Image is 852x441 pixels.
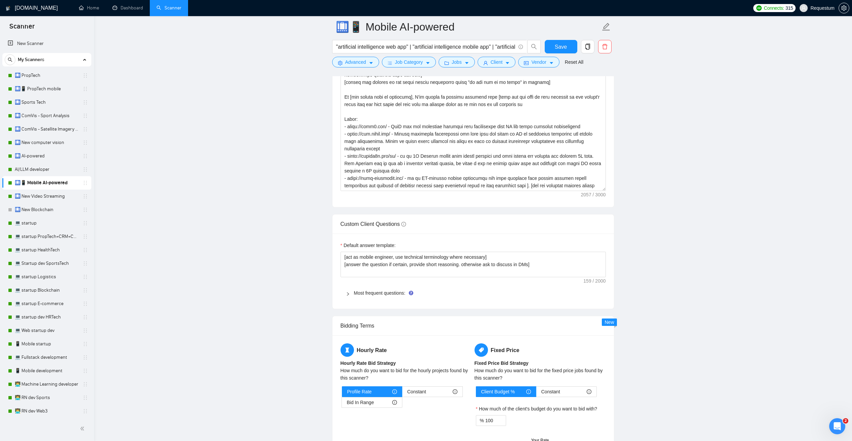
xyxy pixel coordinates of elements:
span: 2 [843,418,848,424]
span: Client [491,58,503,66]
div: How much do you want to bid for the fixed price jobs found by this scanner? [475,367,606,382]
span: folder [444,60,449,65]
span: Profile Rate [347,387,372,397]
span: info-circle [401,222,406,227]
button: copy [581,40,594,53]
span: holder [83,261,88,266]
span: holder [83,368,88,374]
span: bars [388,60,392,65]
img: upwork-logo.png [756,5,762,11]
span: caret-down [369,60,373,65]
h5: Hourly Rate [341,343,472,357]
span: holder [83,408,88,414]
span: Custom Client Questions [341,221,406,227]
button: delete [598,40,612,53]
iframe: Intercom live chat [829,418,845,434]
span: user [483,60,488,65]
button: idcardVendorcaret-down [518,57,559,67]
a: 🛄 ComVis - Sport Analysis [15,109,79,122]
div: Tooltip anchor [408,290,414,296]
span: holder [83,140,88,145]
span: holder [83,395,88,400]
span: caret-down [425,60,430,65]
a: 🛄 New computer vision [15,136,79,149]
span: 315 [786,4,793,12]
a: 💻 Fullstack development [15,351,79,364]
span: holder [83,127,88,132]
span: Constant [541,387,560,397]
button: setting [839,3,849,13]
span: search [5,57,15,62]
span: info-circle [587,389,591,394]
a: 💻 startup Blockchain [15,284,79,297]
span: Job Category [395,58,423,66]
span: holder [83,247,88,253]
div: Bidding Terms [341,316,606,335]
span: holder [83,274,88,280]
a: 💻 startup [15,216,79,230]
span: holder [83,100,88,105]
a: Most frequent questions: [354,290,405,296]
a: 👨‍💻 RN dev Sports [15,391,79,404]
button: folderJobscaret-down [439,57,475,67]
img: logo [6,3,10,14]
span: holder [83,328,88,333]
span: Advanced [345,58,366,66]
span: holder [83,86,88,92]
b: Hourly Rate Bid Strategy [341,360,396,366]
span: setting [338,60,343,65]
span: holder [83,167,88,172]
a: Reset All [565,58,583,66]
span: delete [598,44,611,50]
span: holder [83,207,88,212]
span: Constant [407,387,426,397]
a: 💻 startup dev HRTech [15,310,79,324]
a: AI/LLM developer [15,163,79,176]
span: holder [83,341,88,347]
span: caret-down [505,60,510,65]
span: Client Budget % [481,387,515,397]
span: double-left [80,425,87,432]
button: barsJob Categorycaret-down [382,57,436,67]
span: Save [555,43,567,51]
span: holder [83,153,88,159]
button: settingAdvancedcaret-down [332,57,379,67]
span: New [604,320,614,325]
a: 📱 Mobile startup [15,337,79,351]
a: homeHome [79,5,99,11]
input: Search Freelance Jobs... [336,43,515,51]
span: copy [581,44,594,50]
button: search [5,54,15,65]
h5: Fixed Price [475,343,606,357]
a: searchScanner [156,5,181,11]
span: holder [83,113,88,118]
span: holder [83,220,88,226]
textarea: Default answer template: [341,252,606,277]
button: Save [545,40,577,53]
a: 👨‍💻 RN dev Web3 [15,404,79,418]
a: 🛄 New Blockchain [15,203,79,216]
span: info-circle [392,400,397,405]
span: info-circle [526,389,531,394]
a: 💻 startup HealthTech [15,243,79,257]
a: dashboardDashboard [113,5,143,11]
span: tag [475,343,488,357]
a: 🛄 AI-powered [15,149,79,163]
a: 📱 Mobile development [15,364,79,378]
span: holder [83,73,88,78]
b: Fixed Price Bid Strategy [475,360,529,366]
a: New Scanner [8,37,86,50]
span: holder [83,382,88,387]
span: user [801,6,806,10]
span: idcard [524,60,529,65]
span: info-circle [392,389,397,394]
textarea: Cover letter template: [341,40,606,191]
a: 💻 Web startup dev [15,324,79,337]
a: 💻 startup E-commerce [15,297,79,310]
span: holder [83,301,88,306]
span: Bid In Range [347,397,374,407]
div: How much do you want to bid for the hourly projects found by this scanner? [341,367,472,382]
span: My Scanners [18,53,44,66]
label: Default answer template: [341,242,396,249]
span: hourglass [341,343,354,357]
